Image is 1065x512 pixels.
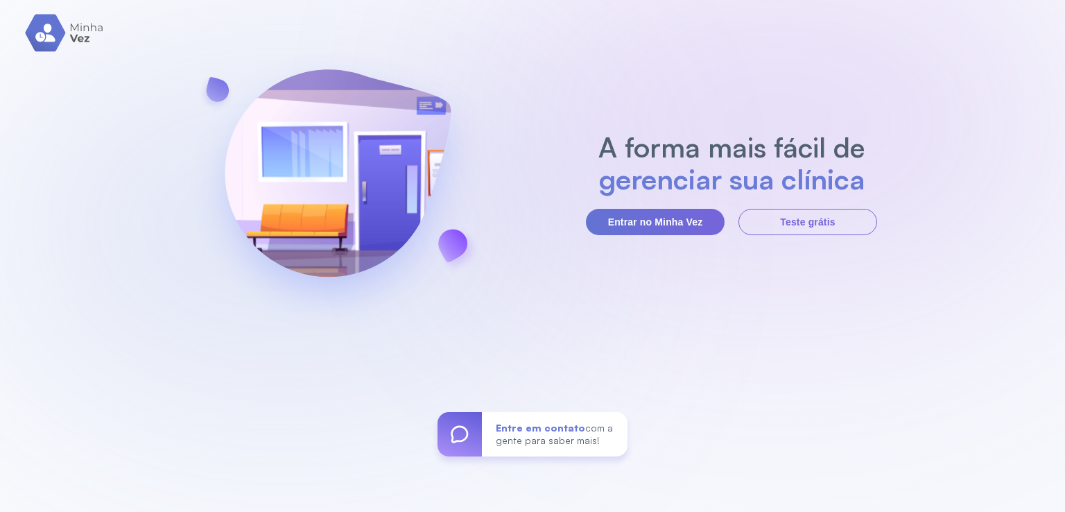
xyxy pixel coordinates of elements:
a: Entre em contatocom a gente para saber mais! [438,412,627,456]
img: logo.svg [25,14,105,52]
div: com a gente para saber mais! [482,412,627,456]
button: Teste grátis [738,209,877,235]
img: banner-login.svg [188,33,487,334]
button: Entrar no Minha Vez [586,209,725,235]
h2: A forma mais fácil de [591,131,872,163]
span: Entre em contato [496,422,585,434]
h2: gerenciar sua clínica [591,163,872,195]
